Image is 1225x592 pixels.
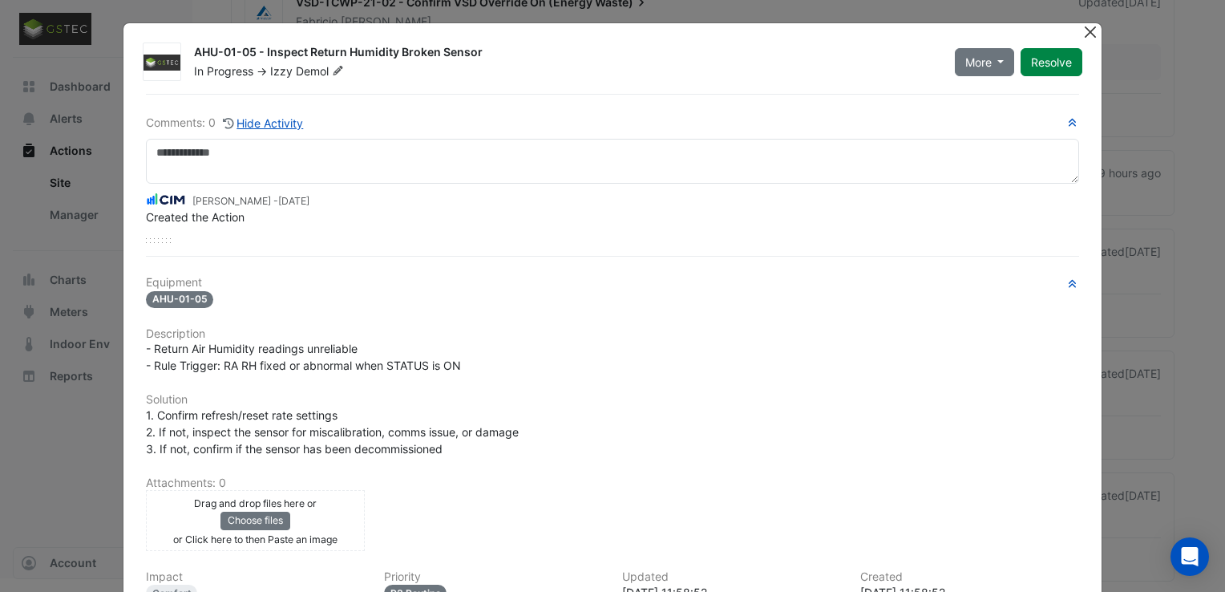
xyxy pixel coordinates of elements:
div: Comments: 0 [146,114,305,132]
span: -> [257,64,267,78]
h6: Priority [384,570,603,584]
h6: Impact [146,570,365,584]
h6: Created [860,570,1079,584]
button: More [955,48,1015,76]
button: Close [1081,23,1098,40]
span: - Return Air Humidity readings unreliable - Rule Trigger: RA RH fixed or abnormal when STATUS is ON [146,342,461,372]
button: Hide Activity [222,114,305,132]
h6: Description [146,327,1079,341]
small: or Click here to then Paste an image [173,533,338,545]
img: CIM [146,191,186,209]
button: Choose files [220,512,290,529]
span: Izzy [270,64,293,78]
span: 2025-09-01 11:58:52 [278,195,309,207]
div: AHU-01-05 - Inspect Return Humidity Broken Sensor [194,44,936,63]
h6: Equipment [146,276,1079,290]
span: Demol [296,63,347,79]
span: AHU-01-05 [146,291,214,308]
small: Drag and drop files here or [194,497,317,509]
span: In Progress [194,64,253,78]
h6: Attachments: 0 [146,476,1079,490]
button: Resolve [1021,48,1082,76]
small: [PERSON_NAME] - [192,194,309,209]
img: GSTEC [144,55,180,71]
h6: Solution [146,393,1079,407]
span: Created the Action [146,210,245,224]
span: 1. Confirm refresh/reset rate settings 2. If not, inspect the sensor for miscalibration, comms is... [146,408,519,456]
h6: Updated [622,570,841,584]
span: More [965,54,992,71]
div: Open Intercom Messenger [1170,537,1209,576]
